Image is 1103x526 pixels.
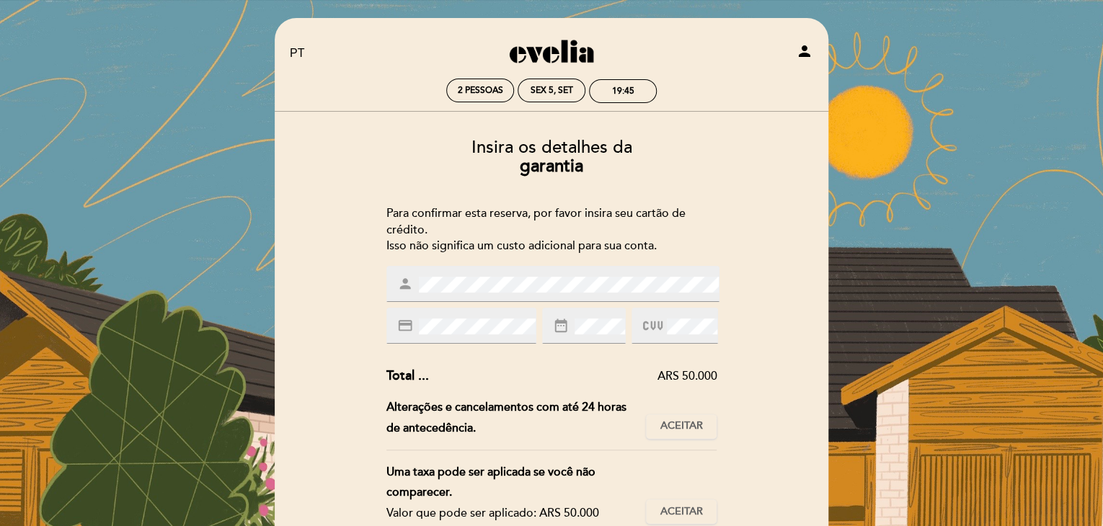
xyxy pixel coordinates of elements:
[397,276,413,292] i: person
[386,397,647,439] div: Alterações e cancelamentos com até 24 horas de antecedência.
[553,318,569,334] i: date_range
[612,86,634,97] div: 19:45
[646,414,717,439] button: Aceitar
[397,318,413,334] i: credit_card
[796,43,813,60] i: person
[531,85,573,96] div: Sex 5, set
[646,499,717,524] button: Aceitar
[660,419,703,434] span: Aceitar
[458,85,503,96] span: 2 pessoas
[796,43,813,65] button: person
[471,137,632,158] span: Insira os detalhes da
[429,368,717,385] div: ARS 50.000
[520,156,583,177] b: garantia
[386,503,635,524] div: Valor que pode ser aplicado: ARS 50.000
[386,462,635,504] div: Uma taxa pode ser aplicada se você não comparecer.
[461,34,642,73] a: Evelia
[386,367,429,383] span: Total ...
[386,205,717,255] div: Para confirmar esta reserva, por favor insira seu cartão de crédito. Isso não significa um custo ...
[660,504,703,520] span: Aceitar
